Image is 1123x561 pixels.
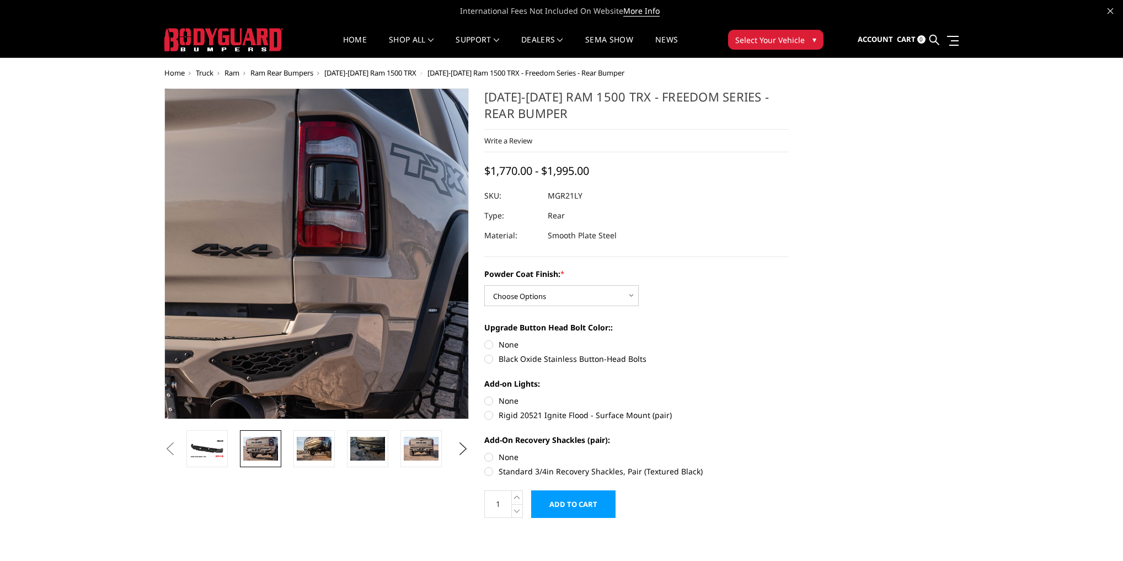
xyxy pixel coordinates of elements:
img: 2021-2024 Ram 1500 TRX - Freedom Series - Rear Bumper [190,439,224,458]
label: Black Oxide Stainless Button-Head Bolts [484,353,789,365]
a: Home [164,68,185,78]
span: ▾ [812,34,816,45]
label: Powder Coat Finish: [484,268,789,280]
a: SEMA Show [585,36,633,57]
img: 2021-2024 Ram 1500 TRX - Freedom Series - Rear Bumper [404,437,438,460]
input: Add to Cart [531,490,616,518]
label: Upgrade Button Head Bolt Color:: [484,322,789,333]
a: Ram [224,68,239,78]
a: Support [456,36,499,57]
img: BODYGUARD BUMPERS [164,28,283,51]
a: More Info [623,6,660,17]
a: Write a Review [484,136,532,146]
img: 2021-2024 Ram 1500 TRX - Freedom Series - Rear Bumper [350,437,385,460]
a: Cart 0 [897,25,926,55]
a: Truck [196,68,213,78]
a: Dealers [521,36,563,57]
a: [DATE]-[DATE] Ram 1500 TRX [324,68,416,78]
dd: Smooth Plate Steel [548,226,617,245]
button: Previous [162,441,178,457]
img: 2021-2024 Ram 1500 TRX - Freedom Series - Rear Bumper [297,437,331,460]
label: None [484,451,789,463]
a: Ram Rear Bumpers [250,68,313,78]
dd: MGR21LY [548,186,582,206]
label: Standard 3/4in Recovery Shackles, Pair (Textured Black) [484,466,789,477]
img: 2021-2024 Ram 1500 TRX - Freedom Series - Rear Bumper [243,437,278,460]
span: Select Your Vehicle [735,34,805,46]
h1: [DATE]-[DATE] Ram 1500 TRX - Freedom Series - Rear Bumper [484,88,789,130]
dt: Type: [484,206,539,226]
dt: Material: [484,226,539,245]
a: Account [858,25,893,55]
a: 2021-2024 Ram 1500 TRX - Freedom Series - Rear Bumper [164,88,469,419]
span: $1,770.00 - $1,995.00 [484,163,589,178]
label: None [484,339,789,350]
button: Next [455,441,472,457]
span: 0 [917,35,926,44]
span: Account [858,34,893,44]
span: Cart [897,34,916,44]
button: Select Your Vehicle [728,30,823,50]
label: None [484,395,789,407]
label: Add-On Recovery Shackles (pair): [484,434,789,446]
dd: Rear [548,206,565,226]
a: News [655,36,678,57]
dt: SKU: [484,186,539,206]
a: shop all [389,36,434,57]
span: [DATE]-[DATE] Ram 1500 TRX - Freedom Series - Rear Bumper [427,68,624,78]
label: Add-on Lights: [484,378,789,389]
label: Rigid 20521 Ignite Flood - Surface Mount (pair) [484,409,789,421]
a: Home [343,36,367,57]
